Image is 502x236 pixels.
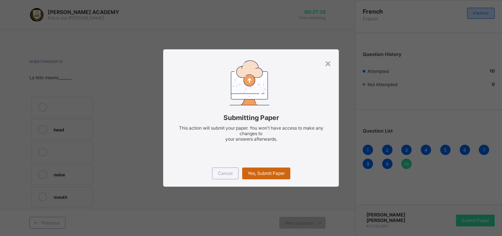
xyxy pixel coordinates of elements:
div: × [324,57,331,69]
span: Yes, Submit Paper [248,170,285,176]
img: submitting-paper.7509aad6ec86be490e328e6d2a33d40a.svg [230,60,269,105]
span: This action will submit your paper. You won't have access to make any changes to your answers aft... [179,125,323,142]
span: Submitting Paper [174,114,328,121]
span: Cancel [218,170,233,176]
